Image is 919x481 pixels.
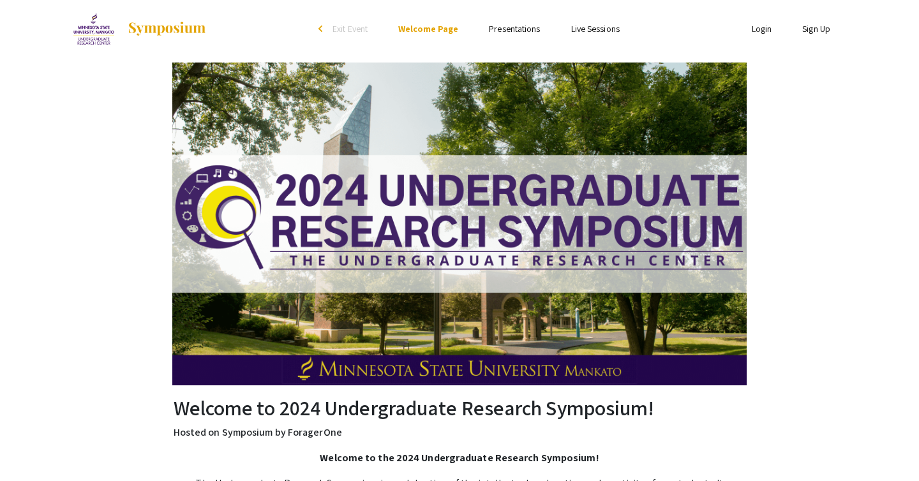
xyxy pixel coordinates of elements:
h2: Welcome to 2024 Undergraduate Research Symposium! [174,396,746,420]
strong: Welcome to the 2024 Undergraduate Research Symposium! [320,451,599,464]
p: Hosted on Symposium by ForagerOne [174,425,746,440]
div: arrow_back_ios [318,25,326,33]
a: Login [752,23,772,34]
a: Sign Up [802,23,830,34]
a: Welcome Page [398,23,458,34]
a: 2024 Undergraduate Research Symposium [73,13,207,45]
img: 2024 Undergraduate Research Symposium [172,63,747,385]
img: Symposium by ForagerOne [127,21,207,36]
span: Exit Event [332,23,368,34]
img: 2024 Undergraduate Research Symposium [73,13,114,45]
a: Presentations [489,23,540,34]
iframe: Chat [10,424,54,471]
a: Live Sessions [571,23,620,34]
